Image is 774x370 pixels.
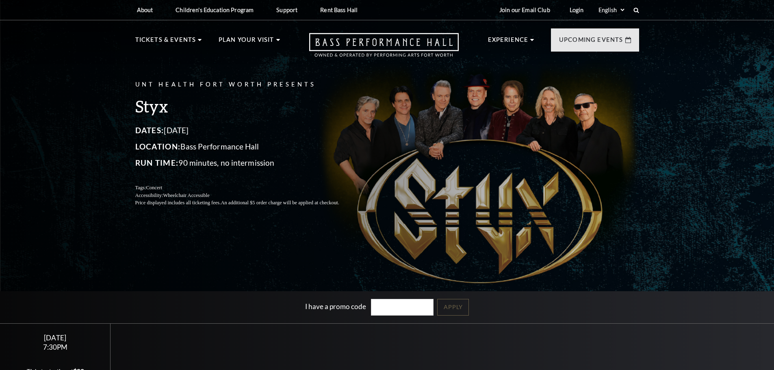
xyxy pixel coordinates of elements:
[135,158,179,167] span: Run Time:
[146,185,162,190] span: Concert
[276,6,297,13] p: Support
[135,35,196,50] p: Tickets & Events
[163,193,209,198] span: Wheelchair Accessible
[559,35,623,50] p: Upcoming Events
[135,142,181,151] span: Location:
[135,192,359,199] p: Accessibility:
[135,125,164,135] span: Dates:
[176,6,254,13] p: Children's Education Program
[219,35,274,50] p: Plan Your Visit
[10,344,101,351] div: 7:30PM
[597,6,626,14] select: Select:
[305,302,366,311] label: I have a promo code
[135,124,359,137] p: [DATE]
[135,96,359,117] h3: Styx
[137,6,153,13] p: About
[135,140,359,153] p: Bass Performance Hall
[488,35,529,50] p: Experience
[135,156,359,169] p: 90 minutes, no intermission
[221,200,339,206] span: An additional $5 order charge will be applied at checkout.
[135,184,359,192] p: Tags:
[135,80,359,90] p: UNT Health Fort Worth Presents
[320,6,358,13] p: Rent Bass Hall
[10,333,101,342] div: [DATE]
[135,199,359,207] p: Price displayed includes all ticketing fees.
